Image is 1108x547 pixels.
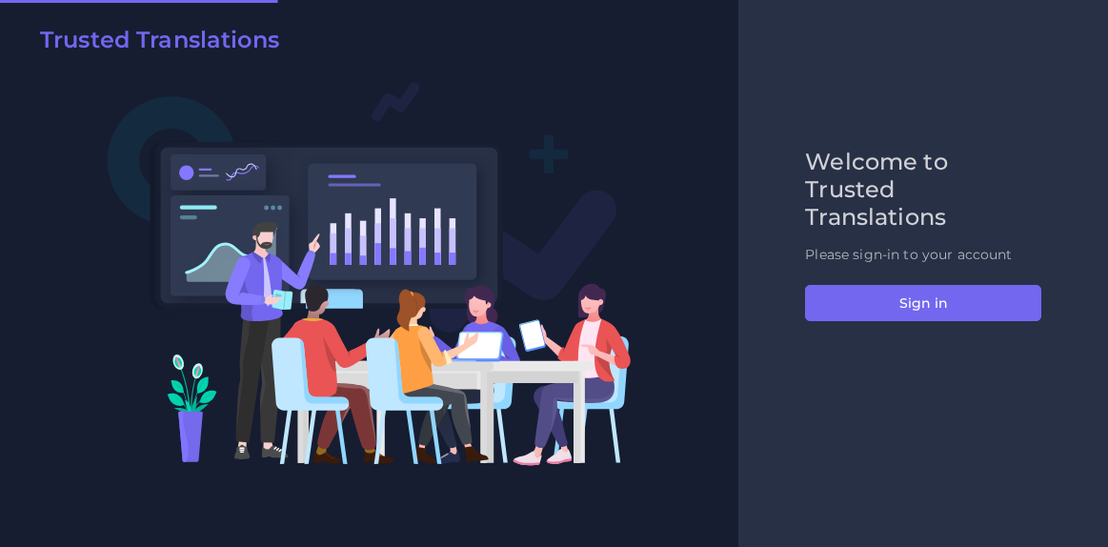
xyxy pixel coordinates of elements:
p: Please sign-in to your account [805,245,1041,265]
button: Sign in [805,285,1041,321]
h2: Trusted Translations [40,27,279,54]
a: Trusted Translations [27,27,279,61]
img: Login V2 [107,81,632,466]
h2: Welcome to Trusted Translations [805,149,1041,231]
